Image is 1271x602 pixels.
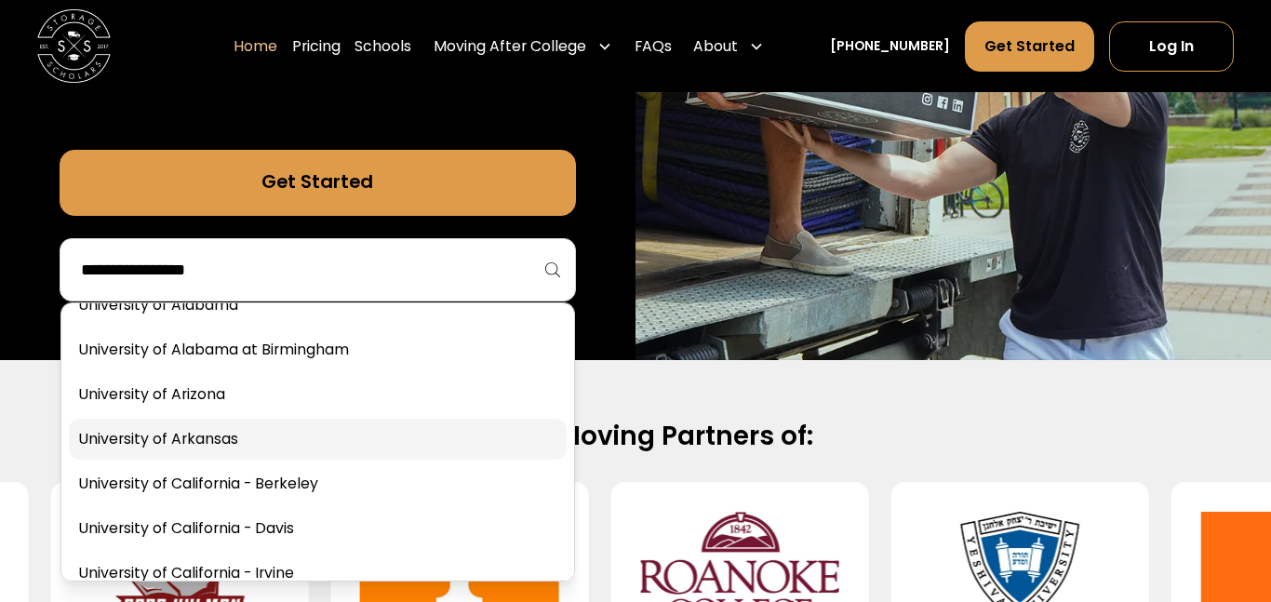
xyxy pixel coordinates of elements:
div: Moving After College [434,35,586,58]
div: Moving After College [426,20,620,72]
a: Pricing [292,20,341,72]
h2: Official Moving Partners of: [63,420,1207,453]
a: Schools [355,20,411,72]
a: Log In [1109,21,1235,71]
a: FAQs [635,20,672,72]
a: Get Started [60,150,576,216]
div: About [686,20,771,72]
a: [PHONE_NUMBER] [830,36,950,56]
div: About [693,35,738,58]
a: Home [234,20,277,72]
img: Storage Scholars main logo [37,9,111,83]
a: Get Started [965,21,1094,71]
